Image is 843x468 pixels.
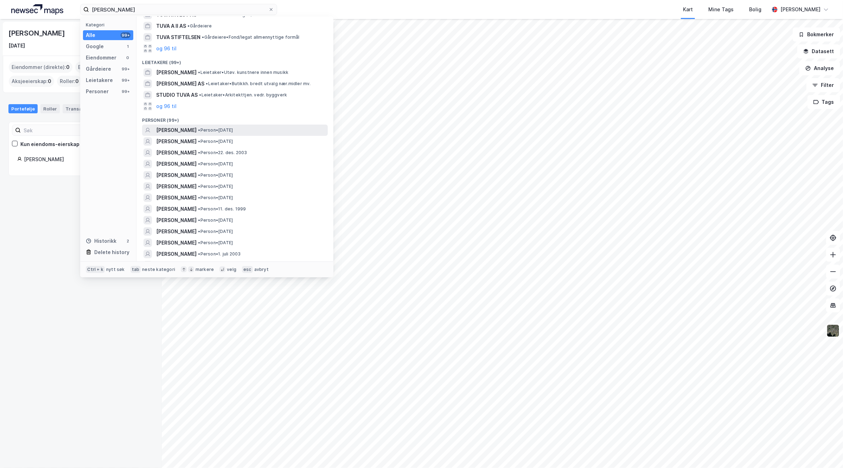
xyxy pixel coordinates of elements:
span: [PERSON_NAME] [156,137,197,146]
span: Person • [DATE] [198,127,233,133]
span: 0 [75,77,79,86]
span: Person • [DATE] [198,161,233,167]
div: Portefølje [8,104,38,113]
span: [PERSON_NAME] [156,216,197,224]
div: Transaksjoner [63,104,102,113]
div: Mine Tags [708,5,734,14]
div: Roller [40,104,60,113]
span: [PERSON_NAME] [156,160,197,168]
div: 99+ [121,32,130,38]
span: 0 [66,63,70,71]
img: 9k= [826,324,840,337]
div: esc [242,266,253,273]
div: Ctrl + k [86,266,105,273]
span: Person • [DATE] [198,195,233,201]
div: [PERSON_NAME] [24,155,145,164]
button: Filter [806,78,840,92]
span: TUVA A II AS [156,22,186,30]
div: 99+ [121,66,130,72]
div: Kategori [86,22,133,27]
div: 99+ [121,77,130,83]
span: • [187,23,190,29]
div: Delete history [94,248,129,257]
span: Person • 22. des. 2003 [198,150,247,156]
div: [PERSON_NAME] [780,5,820,14]
span: [PERSON_NAME] [156,148,197,157]
button: og 96 til [156,102,177,110]
span: • [198,206,200,211]
div: tab [130,266,141,273]
div: markere [196,267,214,272]
span: Person • [DATE] [198,217,233,223]
span: 0 [48,77,51,86]
div: [DATE] [8,42,25,50]
span: • [198,70,200,75]
div: Eiendommer [86,53,116,62]
span: • [199,92,201,97]
div: Kart [683,5,693,14]
button: Tags [807,95,840,109]
button: og 96 til [156,44,177,53]
div: 0 [125,55,130,61]
span: [PERSON_NAME] [156,261,197,270]
div: 1 [125,44,130,49]
span: Leietaker • Utøv. kunstnere innen musikk [198,70,288,75]
span: [PERSON_NAME] [156,205,197,213]
span: [PERSON_NAME] [156,227,197,236]
div: Historikk [86,237,116,245]
div: Eiendommer (direkte) : [9,62,72,73]
div: Leietakere [86,76,113,84]
div: velg [227,267,236,272]
span: Person • [DATE] [198,229,233,234]
span: • [198,127,200,133]
span: Person • 1. juli 2003 [198,251,241,257]
div: Bolig [749,5,761,14]
span: • [206,81,208,86]
button: Analyse [799,61,840,75]
button: Bokmerker [793,27,840,42]
span: Leietaker • Butikkh. bredt utvalg nær.midler mv. [206,81,311,87]
span: • [198,184,200,189]
div: Personer (99+) [136,112,333,125]
div: Alle [86,31,95,39]
div: 2 [125,238,130,244]
span: • [198,150,200,155]
span: Person • [DATE] [198,139,233,144]
span: Person • [DATE] [198,184,233,189]
span: [PERSON_NAME] [156,194,197,202]
span: Person • [DATE] [198,172,233,178]
span: STUDIO TUVA AS [156,91,198,99]
div: Google [86,42,104,51]
span: [PERSON_NAME] [156,239,197,247]
span: Person • [DATE] [198,240,233,246]
span: [PERSON_NAME] [156,182,197,191]
span: Gårdeiere • Fond/legat allmennyttige formål [202,34,299,40]
span: • [198,12,200,17]
span: [PERSON_NAME] [156,126,197,134]
input: Søk på adresse, matrikkel, gårdeiere, leietakere eller personer [89,4,268,15]
input: Søk [21,125,98,135]
span: • [198,240,200,245]
span: • [198,217,200,223]
span: Gårdeiere [187,23,212,29]
div: Gårdeiere [86,65,111,73]
span: • [198,229,200,234]
div: 99+ [121,89,130,94]
span: [PERSON_NAME] [156,68,197,77]
div: Eiendommer (Indirekte) : [75,62,143,73]
button: Datasett [797,44,840,58]
span: • [202,34,204,40]
div: Roller : [57,76,82,87]
span: TUVA STIFTELSEN [156,33,200,42]
img: logo.a4113a55bc3d86da70a041830d287a7e.svg [11,4,63,15]
span: [PERSON_NAME] [156,171,197,179]
span: [PERSON_NAME] [156,250,197,258]
span: • [198,195,200,200]
span: • [198,139,200,144]
div: Personer [86,87,109,96]
span: • [198,251,200,257]
span: [PERSON_NAME] AS [156,80,204,88]
div: Kun eiendoms-eierskap [20,140,79,148]
iframe: Chat Widget [808,434,843,468]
